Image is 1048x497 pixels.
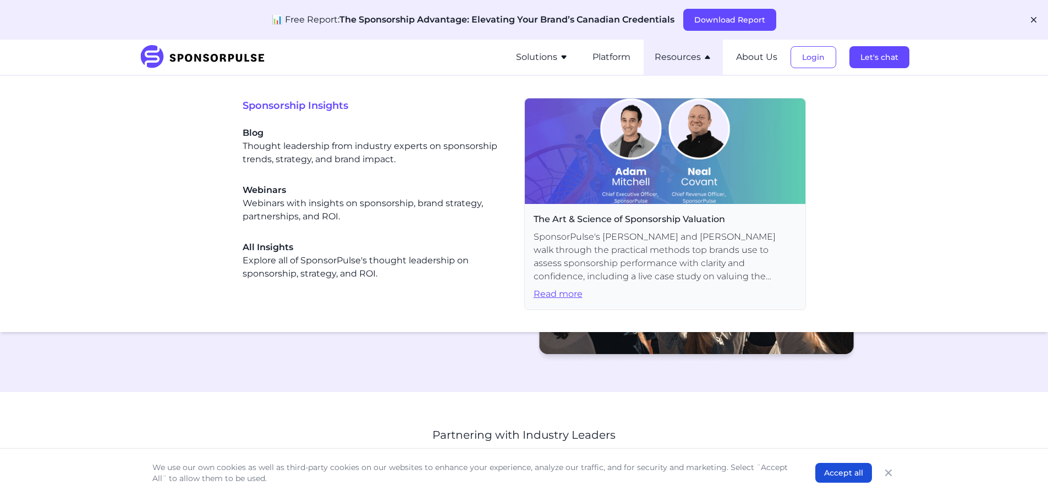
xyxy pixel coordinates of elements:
button: Solutions [516,51,568,64]
a: Download Report [683,15,776,25]
img: On-Demand-Webinar Cover Image [525,98,805,204]
button: Login [791,46,836,68]
span: Read more [534,288,797,301]
span: The Sponsorship Advantage: Elevating Your Brand’s Canadian Credentials [339,14,674,25]
a: BlogThought leadership from industry experts on sponsorship trends, strategy, and brand impact. [243,126,507,166]
div: Thought leadership from industry experts on sponsorship trends, strategy, and brand impact. [243,126,507,166]
button: Download Report [683,9,776,31]
p: Partnering with Industry Leaders [272,427,776,443]
a: About Us [736,52,777,62]
button: Close [881,465,896,481]
button: Platform [592,51,630,64]
a: Let's chat [849,52,909,62]
a: The Art & Science of Sponsorship ValuationSponsorPulse's [PERSON_NAME] and [PERSON_NAME] walk thr... [524,98,806,310]
img: SponsorPulse [139,45,273,69]
p: 📊 Free Report: [272,13,674,26]
a: All InsightsExplore all of SponsorPulse's thought leadership on sponsorship, strategy, and ROI. [243,241,507,280]
button: About Us [736,51,777,64]
span: SponsorPulse's [PERSON_NAME] and [PERSON_NAME] walk through the practical methods top brands use ... [534,230,797,283]
p: We use our own cookies as well as third-party cookies on our websites to enhance your experience,... [152,462,793,484]
span: The Art & Science of Sponsorship Valuation [534,213,797,226]
span: All Insights [243,241,507,254]
a: WebinarsWebinars with insights on sponsorship, brand strategy, partnerships, and ROI. [243,184,507,223]
div: Webinars with insights on sponsorship, brand strategy, partnerships, and ROI. [243,184,507,223]
button: Resources [655,51,712,64]
div: Explore all of SponsorPulse's thought leadership on sponsorship, strategy, and ROI. [243,241,507,280]
a: Login [791,52,836,62]
span: Webinars [243,184,507,197]
button: Let's chat [849,46,909,68]
a: Platform [592,52,630,62]
span: Blog [243,126,507,140]
span: Sponsorship Insights [243,98,524,113]
button: Accept all [815,463,872,483]
iframe: Chat Widget [993,444,1048,497]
